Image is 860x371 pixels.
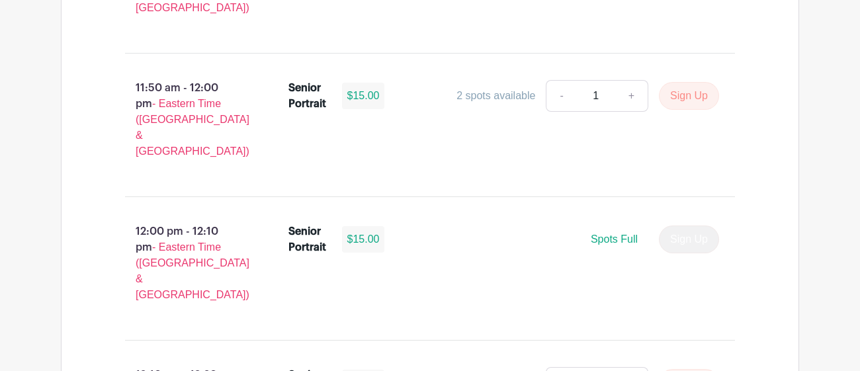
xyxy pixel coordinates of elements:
p: 11:50 am - 12:00 pm [104,75,267,165]
button: Sign Up [659,82,719,110]
div: $15.00 [342,83,385,109]
div: 2 spots available [456,88,535,104]
a: + [615,80,648,112]
p: 12:00 pm - 12:10 pm [104,218,267,308]
span: Spots Full [591,233,638,245]
div: $15.00 [342,226,385,253]
span: - Eastern Time ([GEOGRAPHIC_DATA] & [GEOGRAPHIC_DATA]) [136,241,249,300]
div: Senior Portrait [288,80,326,112]
a: - [546,80,576,112]
span: - Eastern Time ([GEOGRAPHIC_DATA] & [GEOGRAPHIC_DATA]) [136,98,249,157]
div: Senior Portrait [288,224,326,255]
